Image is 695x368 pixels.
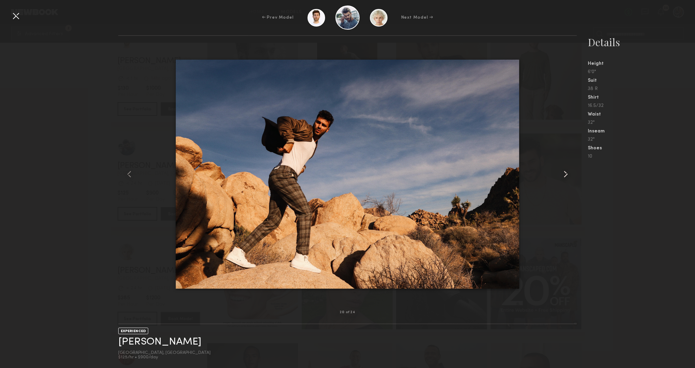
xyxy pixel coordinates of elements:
div: Next Model → [401,14,433,21]
div: 32" [588,137,695,142]
div: Inseam [588,129,695,134]
div: Suit [588,78,695,83]
div: 38 R [588,87,695,91]
div: 10 [588,154,695,159]
div: EXPERIENCED [118,328,148,334]
div: Height [588,61,695,66]
div: $125/hr • $900/day [118,355,211,360]
div: Shirt [588,95,695,100]
div: ← Prev Model [262,14,294,21]
div: Shoes [588,146,695,151]
div: 16.5/32 [588,103,695,108]
div: Details [588,35,695,49]
a: [PERSON_NAME] [118,337,201,347]
div: Waist [588,112,695,117]
div: 6'0" [588,70,695,74]
div: 32" [588,120,695,125]
div: 20 of 24 [340,311,355,314]
div: [GEOGRAPHIC_DATA], [GEOGRAPHIC_DATA] [118,351,211,355]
